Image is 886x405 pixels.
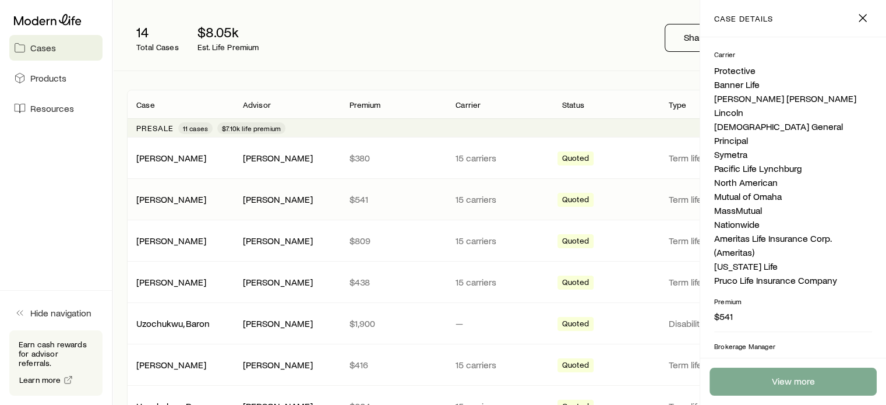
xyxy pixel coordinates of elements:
[349,193,437,205] p: $541
[714,91,872,105] li: [PERSON_NAME] [PERSON_NAME]
[136,24,179,40] p: 14
[714,105,872,119] li: Lincoln
[136,318,210,330] div: Uzochukwu, Baron
[665,24,770,52] button: Share fact finder
[243,318,313,330] div: [PERSON_NAME]
[30,72,66,84] span: Products
[456,235,543,246] p: 15 carriers
[669,100,687,110] p: Type
[456,359,543,371] p: 15 carriers
[19,340,93,368] p: Earn cash rewards for advisor referrals.
[243,276,313,288] div: [PERSON_NAME]
[183,124,208,133] span: 11 cases
[562,360,589,372] span: Quoted
[714,50,872,59] p: Carrier
[714,175,872,189] li: North American
[714,355,872,367] p: [PERSON_NAME]
[669,276,757,288] p: Term life
[714,133,872,147] li: Principal
[714,297,872,306] p: Premium
[669,193,757,205] p: Term life
[30,103,74,114] span: Resources
[714,231,872,259] li: Ameritas Life Insurance Corp. (Ameritas)
[19,376,61,384] span: Learn more
[349,152,437,164] p: $380
[136,359,206,371] div: [PERSON_NAME]
[349,100,380,110] p: Premium
[243,359,313,371] div: [PERSON_NAME]
[9,330,103,396] div: Earn cash rewards for advisor referrals.Learn more
[456,152,543,164] p: 15 carriers
[136,235,206,246] a: [PERSON_NAME]
[684,31,751,43] p: Share fact finder
[243,193,313,206] div: [PERSON_NAME]
[562,236,589,248] span: Quoted
[714,189,872,203] li: Mutual of Omaha
[669,359,757,371] p: Term life
[197,24,259,40] p: $8.05k
[669,235,757,246] p: Term life
[136,124,174,133] p: Presale
[456,318,543,329] p: —
[222,124,281,133] span: $7.10k life premium
[714,14,773,23] p: case details
[243,152,313,164] div: [PERSON_NAME]
[669,318,757,329] p: Disability
[349,318,437,329] p: $1,900
[714,161,872,175] li: Pacific Life Lynchburg
[9,96,103,121] a: Resources
[136,152,206,164] div: [PERSON_NAME]
[349,276,437,288] p: $438
[562,100,584,110] p: Status
[456,193,543,205] p: 15 carriers
[349,235,437,246] p: $809
[30,307,91,319] span: Hide navigation
[714,78,872,91] li: Banner Life
[136,193,206,206] div: [PERSON_NAME]
[243,235,313,247] div: [PERSON_NAME]
[9,35,103,61] a: Cases
[243,100,271,110] p: Advisor
[714,311,872,322] p: $541
[714,119,872,133] li: [DEMOGRAPHIC_DATA] General
[714,259,872,273] li: [US_STATE] Life
[714,147,872,161] li: Symetra
[136,152,206,163] a: [PERSON_NAME]
[136,359,206,370] a: [PERSON_NAME]
[349,359,437,371] p: $416
[669,152,757,164] p: Term life
[136,276,206,287] a: [PERSON_NAME]
[562,319,589,331] span: Quoted
[714,64,872,78] li: Protective
[714,341,872,351] p: Brokerage Manager
[562,195,589,207] span: Quoted
[456,100,481,110] p: Carrier
[714,203,872,217] li: MassMutual
[714,217,872,231] li: Nationwide
[9,65,103,91] a: Products
[562,153,589,165] span: Quoted
[714,273,872,287] li: Pruco Life Insurance Company
[709,368,877,396] a: View more
[562,277,589,290] span: Quoted
[9,300,103,326] button: Hide navigation
[456,276,543,288] p: 15 carriers
[197,43,259,52] p: Est. Life Premium
[30,42,56,54] span: Cases
[136,235,206,247] div: [PERSON_NAME]
[136,100,155,110] p: Case
[136,318,210,329] a: Uzochukwu, Baron
[136,43,179,52] p: Total Cases
[136,193,206,205] a: [PERSON_NAME]
[136,276,206,288] div: [PERSON_NAME]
